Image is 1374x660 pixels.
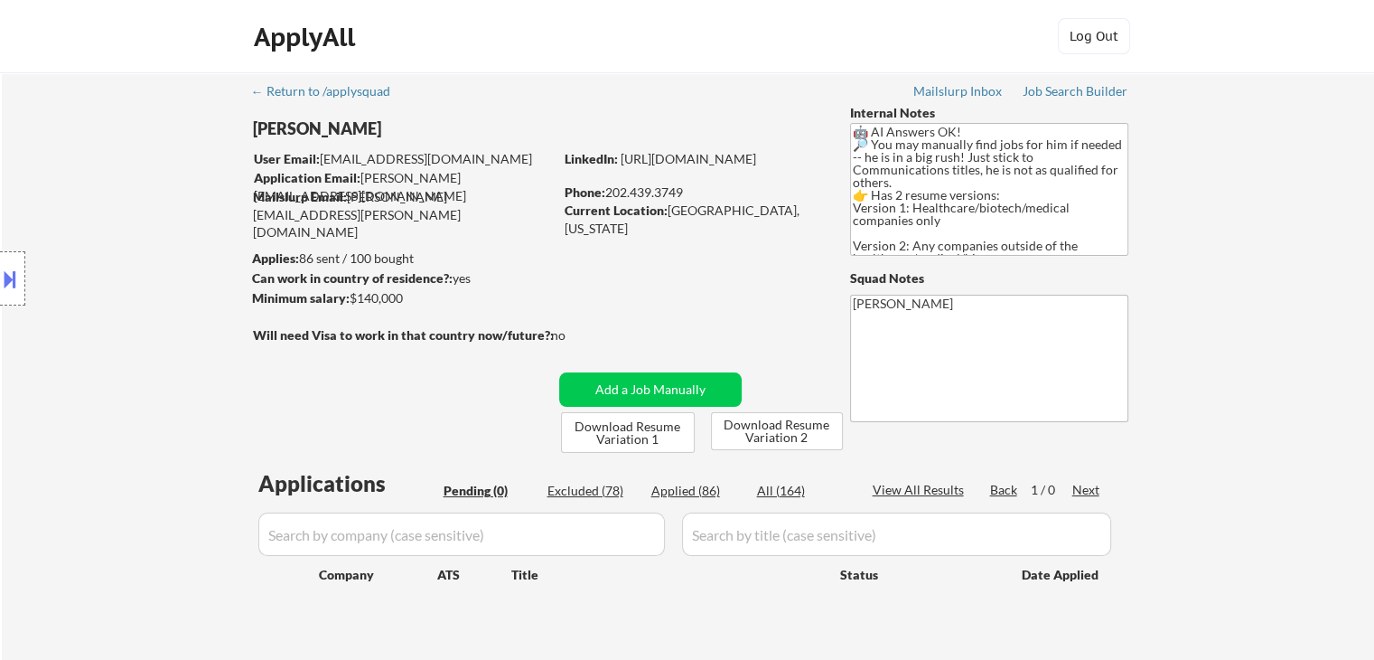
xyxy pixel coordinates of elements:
[850,269,1128,288] div: Squad Notes
[559,372,742,407] button: Add a Job Manually
[253,327,554,343] strong: Will need Visa to work in that country now/future?:
[444,482,534,500] div: Pending (0)
[913,84,1004,102] a: Mailslurp Inbox
[254,169,553,204] div: [PERSON_NAME][EMAIL_ADDRESS][DOMAIN_NAME]
[561,412,695,453] button: Download Resume Variation 1
[621,151,756,166] a: [URL][DOMAIN_NAME]
[565,202,820,237] div: [GEOGRAPHIC_DATA], [US_STATE]
[1031,481,1072,499] div: 1 / 0
[1072,481,1101,499] div: Next
[251,85,407,98] div: ← Return to /applysquad
[551,326,603,344] div: no
[651,482,742,500] div: Applied (86)
[850,104,1128,122] div: Internal Notes
[913,85,1004,98] div: Mailslurp Inbox
[511,566,823,584] div: Title
[437,566,511,584] div: ATS
[565,203,668,218] strong: Current Location:
[565,184,820,202] div: 202.439.3749
[252,269,547,288] div: yes
[254,150,553,168] div: [EMAIL_ADDRESS][DOMAIN_NAME]
[1023,85,1128,98] div: Job Search Builder
[565,184,605,200] strong: Phone:
[547,482,638,500] div: Excluded (78)
[757,482,847,500] div: All (164)
[254,22,360,52] div: ApplyAll
[252,250,553,268] div: 86 sent / 100 bought
[682,513,1111,556] input: Search by title (case sensitive)
[253,188,553,241] div: [PERSON_NAME][EMAIL_ADDRESS][PERSON_NAME][DOMAIN_NAME]
[252,289,553,307] div: $140,000
[319,566,437,584] div: Company
[990,481,1019,499] div: Back
[1022,566,1101,584] div: Date Applied
[873,481,969,499] div: View All Results
[711,412,843,450] button: Download Resume Variation 2
[258,513,665,556] input: Search by company (case sensitive)
[565,151,618,166] strong: LinkedIn:
[1023,84,1128,102] a: Job Search Builder
[840,558,995,590] div: Status
[253,118,624,140] div: [PERSON_NAME]
[252,270,453,286] strong: Can work in country of residence?:
[1058,18,1130,54] button: Log Out
[251,84,407,102] a: ← Return to /applysquad
[258,473,437,495] div: Applications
